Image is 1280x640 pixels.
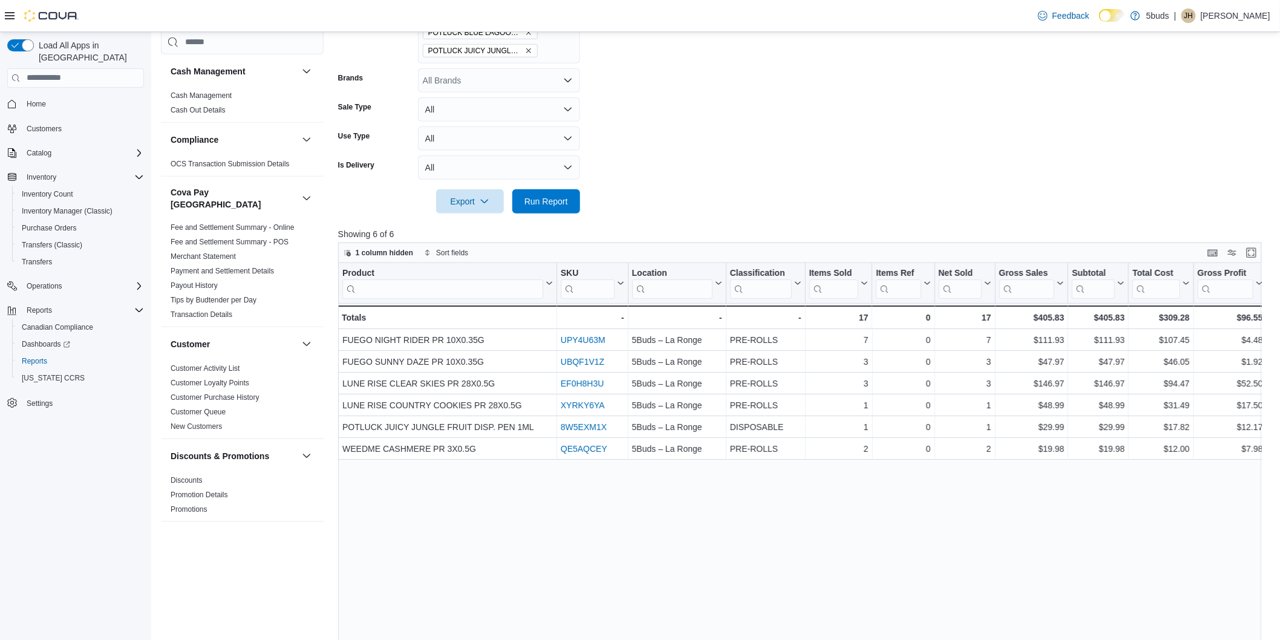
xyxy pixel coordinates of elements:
[1072,333,1125,347] div: $111.93
[876,420,930,434] div: 0
[525,29,532,36] button: Remove POTLUCK BLUE LAGOON THUNDER DISP. PEN 1ML from selection in this group
[525,47,532,54] button: Remove POTLUCK JUICY JUNGLE FRUIT DISP. PEN 1ML from selection in this group
[428,27,523,39] span: POTLUCK BLUE LAGOON THUNDER DISP. PEN 1ML
[17,187,78,201] a: Inventory Count
[2,95,149,113] button: Home
[730,420,801,434] div: DISPOSABLE
[22,170,61,184] button: Inventory
[1132,310,1189,325] div: $309.28
[1198,420,1263,434] div: $12.17
[632,376,722,391] div: 5Buds – La Ronge
[2,169,149,186] button: Inventory
[27,305,52,315] span: Reports
[161,473,324,521] div: Discounts & Promotions
[17,354,144,368] span: Reports
[17,204,144,218] span: Inventory Manager (Classic)
[809,267,858,279] div: Items Sold
[938,376,991,391] div: 3
[809,354,869,369] div: 3
[1181,8,1196,23] div: Jessi Hancheroff
[999,267,1054,279] div: Gross Sales
[342,333,553,347] div: FUEGO NIGHT RIDER PR 10X0.35G
[12,203,149,220] button: Inventory Manager (Classic)
[22,96,144,111] span: Home
[418,97,580,122] button: All
[171,159,290,169] span: OCS Transaction Submission Details
[1072,267,1115,279] div: Subtotal
[22,339,70,349] span: Dashboards
[876,376,930,391] div: 0
[171,450,269,462] h3: Discounts & Promotions
[338,160,374,170] label: Is Delivery
[876,267,930,298] button: Items Ref
[561,310,624,325] div: -
[876,310,930,325] div: 0
[1132,267,1180,279] div: Total Cost
[171,295,256,305] span: Tips by Budtender per Day
[171,134,218,146] h3: Compliance
[999,442,1064,456] div: $19.98
[171,338,210,350] h3: Customer
[730,310,801,325] div: -
[876,267,921,279] div: Items Ref
[171,476,203,485] a: Discounts
[299,532,314,546] button: Finance
[17,255,57,269] a: Transfers
[730,442,801,456] div: PRE-ROLLS
[1132,442,1189,456] div: $12.00
[171,267,274,275] a: Payment and Settlement Details
[730,267,791,298] div: Classification
[171,378,249,388] span: Customer Loyalty Points
[2,120,149,137] button: Customers
[809,267,858,298] div: Items Sold
[938,267,981,279] div: Net Sold
[561,357,604,367] a: UBQF1V1Z
[12,253,149,270] button: Transfers
[1033,4,1094,28] a: Feedback
[561,444,607,454] a: QE5AQCEY
[171,450,297,462] button: Discounts & Promotions
[809,376,869,391] div: 3
[423,26,538,39] span: POTLUCK BLUE LAGOON THUNDER DISP. PEN 1ML
[1132,376,1189,391] div: $94.47
[171,281,218,290] a: Payout History
[342,310,553,325] div: Totals
[171,105,226,115] span: Cash Out Details
[938,267,991,298] button: Net Sold
[561,267,615,298] div: SKU URL
[1174,8,1177,23] p: |
[171,533,203,545] h3: Finance
[999,267,1064,298] button: Gross Sales
[171,91,232,100] span: Cash Management
[436,189,504,214] button: Export
[730,267,801,298] button: Classification
[34,39,144,64] span: Load All Apps in [GEOGRAPHIC_DATA]
[22,373,85,383] span: [US_STATE] CCRS
[999,420,1064,434] div: $29.99
[22,395,144,410] span: Settings
[171,237,289,247] span: Fee and Settlement Summary - POS
[27,148,51,158] span: Catalog
[938,310,991,325] div: 17
[12,220,149,237] button: Purchase Orders
[171,533,297,545] button: Finance
[171,490,228,500] span: Promotion Details
[22,322,93,332] span: Canadian Compliance
[1198,354,1263,369] div: $1.92
[27,99,46,109] span: Home
[999,376,1064,391] div: $146.97
[1184,8,1193,23] span: JH
[22,396,57,411] a: Settings
[1198,267,1253,298] div: Gross Profit
[632,398,722,413] div: 5Buds – La Ronge
[22,279,144,293] span: Operations
[17,187,144,201] span: Inventory Count
[171,65,297,77] button: Cash Management
[12,186,149,203] button: Inventory Count
[22,257,52,267] span: Transfers
[938,442,991,456] div: 2
[171,422,222,431] span: New Customers
[27,281,62,291] span: Operations
[22,122,67,136] a: Customers
[999,354,1064,369] div: $47.97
